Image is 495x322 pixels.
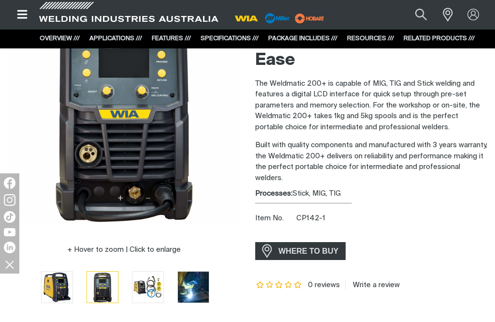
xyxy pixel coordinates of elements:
img: miller [292,11,327,26]
button: Go to slide 3 [132,271,164,303]
a: Write a review [345,281,400,290]
img: Weldmatic 200+ [42,272,73,303]
span: Item No. [255,213,294,224]
a: SPECIFICATIONS /// [201,35,259,42]
span: CP142-1 [296,215,325,222]
div: Stick, MIG, TIG [255,188,487,199]
button: Go to slide 2 [87,271,118,303]
img: hide socials [1,256,18,273]
button: Hover to zoom | Click to enlarge [61,244,187,256]
a: APPLICATIONS /// [89,35,142,42]
a: FEATURES /// [152,35,191,42]
img: Instagram [4,194,15,206]
img: YouTube [4,228,15,236]
button: Search products [405,4,437,26]
img: Weldmatic 200+ [87,272,118,303]
button: Go to slide 1 [41,271,73,303]
strong: Processes: [255,190,292,197]
h2: MIG, Stick or TIG Weld with Ease [255,29,487,71]
img: TikTok [4,211,15,223]
button: Go to slide 4 [177,271,209,303]
a: miller [292,15,327,22]
a: PACKAGE INCLUDES /// [268,35,337,42]
a: RELATED PRODUCTS /// [404,35,475,42]
a: WHERE TO BUY [255,242,346,260]
p: The Weldmatic 200+ is capable of MIG, TIG and Stick welding and features a digital LCD interface ... [255,78,487,133]
span: Rating: {0} [255,282,303,289]
img: Weldmatic 200+ [178,272,209,303]
a: RESOURCES /// [347,35,394,42]
img: Facebook [4,177,15,189]
a: OVERVIEW /// [40,35,80,42]
img: Weldmatic 200+ [132,272,163,302]
img: LinkedIn [4,242,15,253]
span: WHERE TO BUY [272,244,345,259]
input: Product name or item number... [393,4,437,26]
span: 0 reviews [308,281,340,289]
p: Built with quality components and manufactured with 3 years warranty, the Weldmatic 200+ delivers... [255,140,487,184]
